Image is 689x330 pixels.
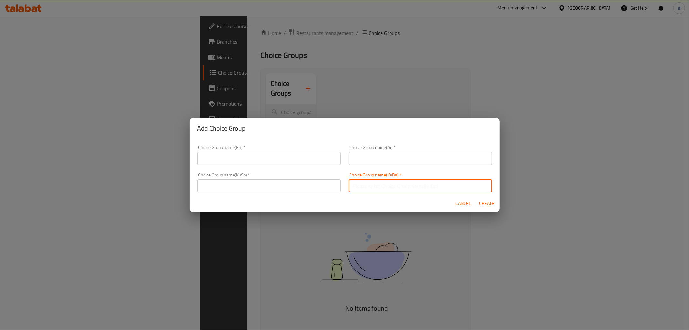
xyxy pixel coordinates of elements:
input: Please enter Choice Group name(ar) [349,152,492,165]
button: Cancel [453,197,474,209]
button: Create [476,197,497,209]
span: Cancel [456,199,471,208]
input: Please enter Choice Group name(en) [197,152,341,165]
h2: Add Choice Group [197,123,492,133]
input: Please enter Choice Group name(KuBa) [349,179,492,192]
span: Create [479,199,495,208]
input: Please enter Choice Group name(KuSo) [197,179,341,192]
